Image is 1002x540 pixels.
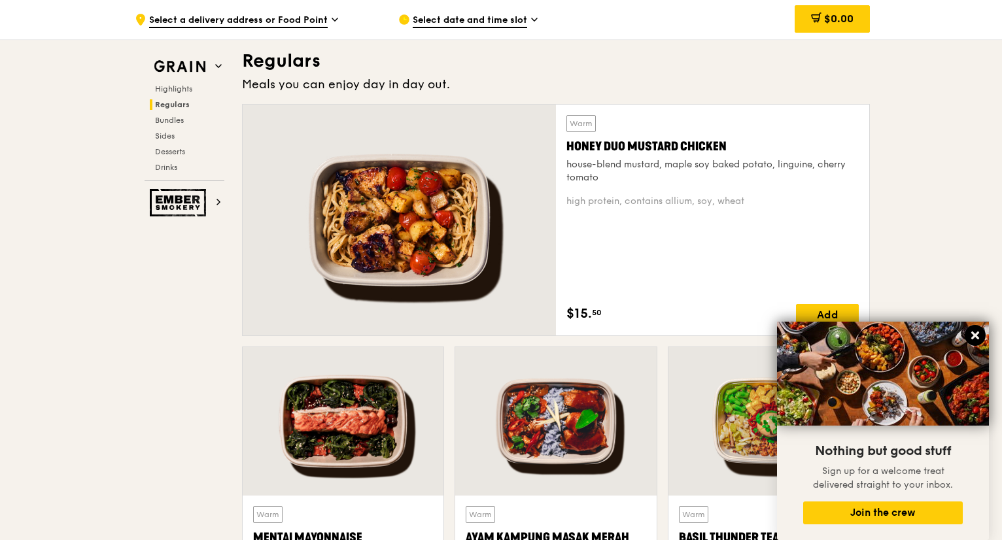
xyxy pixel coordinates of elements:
span: Select date and time slot [413,14,527,28]
span: Highlights [155,84,192,93]
span: Select a delivery address or Food Point [149,14,328,28]
div: Meals you can enjoy day in day out. [242,75,870,93]
span: Nothing but good stuff [815,443,951,459]
span: Sign up for a welcome treat delivered straight to your inbox. [813,465,953,490]
img: Grain web logo [150,55,210,78]
button: Join the crew [803,501,963,524]
img: Ember Smokery web logo [150,189,210,216]
div: high protein, contains allium, soy, wheat [566,195,859,208]
div: Warm [679,506,708,523]
span: Desserts [155,147,185,156]
span: Sides [155,131,175,141]
div: Honey Duo Mustard Chicken [566,137,859,156]
div: Warm [466,506,495,523]
span: Regulars [155,100,190,109]
h3: Regulars [242,49,870,73]
div: house-blend mustard, maple soy baked potato, linguine, cherry tomato [566,158,859,184]
span: Drinks [155,163,177,172]
button: Close [965,325,986,346]
span: $0.00 [824,12,854,25]
span: Bundles [155,116,184,125]
span: $15. [566,304,592,324]
img: DSC07876-Edit02-Large.jpeg [777,322,989,426]
span: 50 [592,307,602,318]
div: Warm [253,506,283,523]
div: Warm [566,115,596,132]
div: Add [796,304,859,325]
